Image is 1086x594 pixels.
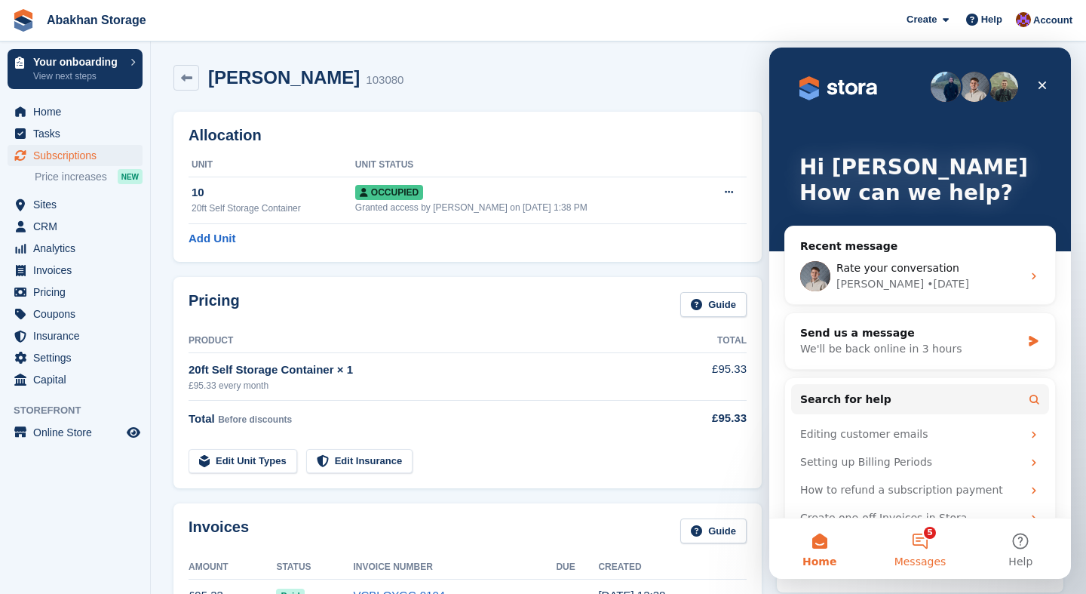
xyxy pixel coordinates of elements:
[366,72,403,89] div: 103080
[1033,13,1072,28] span: Account
[680,292,747,317] a: Guide
[598,556,747,580] th: Created
[33,325,124,346] span: Insurance
[8,145,143,166] a: menu
[33,57,123,67] p: Your onboarding
[8,303,143,325] a: menu
[556,556,598,580] th: Due
[189,292,240,317] h2: Pricing
[8,238,143,259] a: menu
[306,449,413,474] a: Edit Insurance
[33,101,124,122] span: Home
[981,12,1002,27] span: Help
[33,123,124,144] span: Tasks
[35,170,107,184] span: Price increases
[33,69,123,83] p: View next steps
[672,352,747,400] td: £95.33
[8,422,143,443] a: menu
[33,369,124,390] span: Capital
[124,423,143,442] a: Preview store
[8,260,143,281] a: menu
[35,168,143,185] a: Price increases NEW
[8,49,143,89] a: Your onboarding View next steps
[8,369,143,390] a: menu
[189,379,672,392] div: £95.33 every month
[189,127,747,144] h2: Allocation
[33,303,124,325] span: Coupons
[680,519,747,543] a: Guide
[8,101,143,122] a: menu
[33,238,124,259] span: Analytics
[8,347,143,368] a: menu
[355,153,700,177] th: Unit Status
[218,414,292,425] span: Before discounts
[33,347,124,368] span: Settings
[8,216,143,237] a: menu
[8,194,143,215] a: menu
[33,282,124,303] span: Pricing
[276,556,353,580] th: Status
[192,202,355,215] div: 20ft Self Storage Container
[12,9,35,32] img: stora-icon-8386f47178a22dfd0bd8f6a31ec36ba5ce8667c1dd55bd0f319d3a0aa187defe.svg
[189,519,249,543] h2: Invoices
[353,556,556,580] th: Invoice Number
[33,145,124,166] span: Subscriptions
[907,12,937,27] span: Create
[8,282,143,303] a: menu
[33,422,124,443] span: Online Store
[33,194,124,215] span: Sites
[189,412,215,425] span: Total
[33,216,124,237] span: CRM
[672,410,747,427] div: £95.33
[189,230,235,248] a: Add Unit
[189,449,297,474] a: Edit Unit Types
[118,169,143,184] div: NEW
[208,67,360,88] h2: [PERSON_NAME]
[1016,12,1031,27] img: William Abakhan
[8,325,143,346] a: menu
[189,329,672,353] th: Product
[192,184,355,202] div: 10
[33,260,124,281] span: Invoices
[41,8,152,32] a: Abakhan Storage
[189,153,355,177] th: Unit
[189,362,672,379] div: 20ft Self Storage Container × 1
[769,48,1071,579] iframe: Intercom live chat
[189,556,276,580] th: Amount
[8,123,143,144] a: menu
[14,403,150,418] span: Storefront
[355,185,423,200] span: Occupied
